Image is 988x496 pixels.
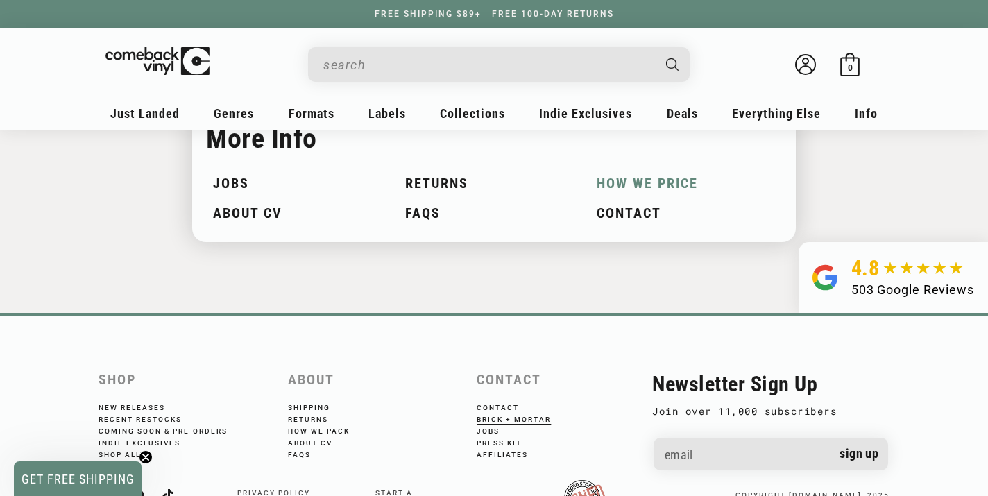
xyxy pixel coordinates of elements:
a: FREE SHIPPING $89+ | FREE 100-DAY RETURNS [361,9,628,19]
a: Returns [405,176,584,191]
h2: About [288,372,463,388]
a: Recent Restocks [99,412,201,424]
a: Jobs [477,424,518,436]
img: Group.svg [812,256,837,299]
span: GET FREE SHIPPING [22,472,135,486]
span: Indie Exclusives [539,106,632,121]
button: Sign up [830,438,889,470]
a: How We Pack [288,424,368,436]
div: Search [308,47,690,82]
span: 0 [848,62,853,73]
a: Brick + Mortar [477,412,570,424]
img: star5.svg [883,262,963,275]
h2: Shop [99,372,274,388]
a: FAQs [288,447,330,459]
a: Shipping [288,404,349,412]
input: Email [654,438,888,473]
span: 4.8 [851,256,880,280]
a: How We Price [597,176,775,191]
a: Jobs [213,176,391,191]
a: Shop All [99,447,160,459]
h2: Contact [477,372,652,388]
a: New Releases [99,404,184,412]
div: GET FREE SHIPPINGClose teaser [14,461,142,496]
div: 503 Google Reviews [851,280,974,299]
span: Just Landed [110,106,180,121]
a: About CV [288,436,351,447]
span: Everything Else [732,106,821,121]
a: About CV [213,205,391,221]
span: Labels [368,106,406,121]
a: Coming Soon & Pre-Orders [99,424,246,436]
a: Indie Exclusives [99,436,199,447]
button: Close teaser [139,450,153,464]
input: When autocomplete results are available use up and down arrows to review and enter to select [323,51,652,79]
a: 4.8 503 Google Reviews [799,242,988,313]
a: Returns [288,412,347,424]
a: FAQs [405,205,584,221]
a: Contact [597,205,775,221]
button: Search [654,47,692,82]
h2: Newsletter Sign Up [652,372,889,396]
p: Join over 11,000 subscribers [652,403,889,420]
a: Press Kit [477,436,540,447]
span: Genres [214,106,254,121]
a: Contact [477,404,538,412]
span: Deals [667,106,698,121]
h2: More Info [206,122,782,155]
a: Affiliates [477,447,547,459]
span: Formats [289,106,334,121]
span: Info [855,106,878,121]
span: Collections [440,106,505,121]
